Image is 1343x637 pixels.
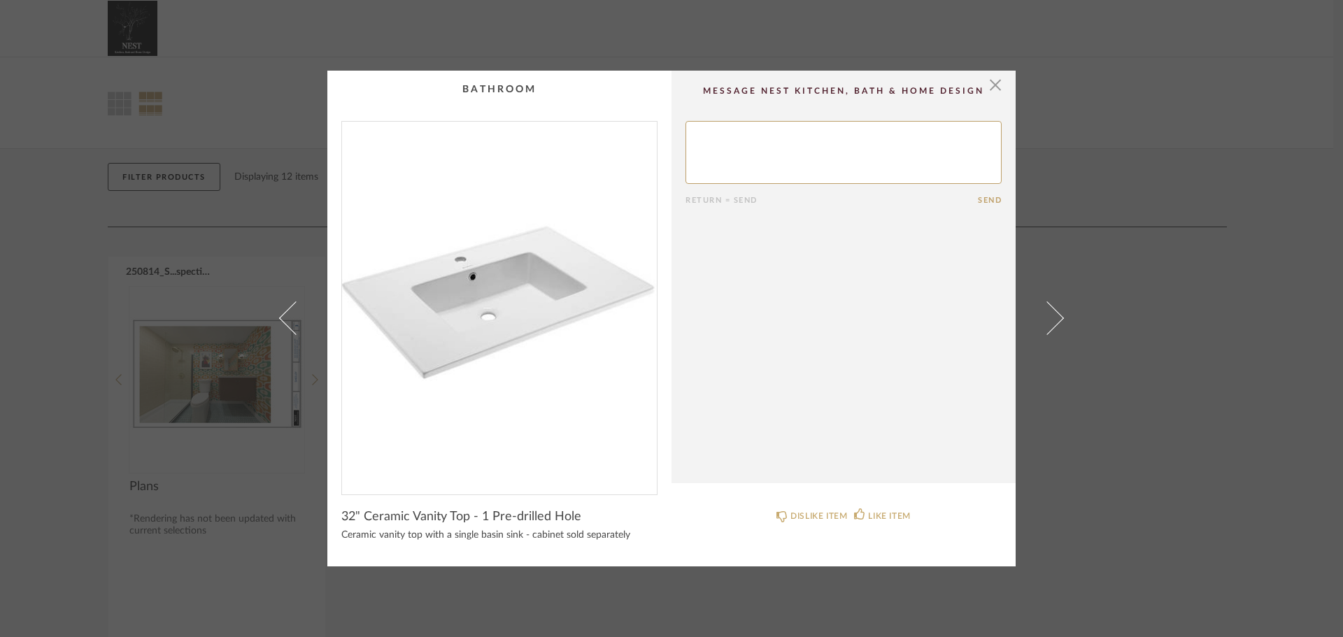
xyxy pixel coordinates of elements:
[981,71,1009,99] button: Close
[341,530,658,541] div: Ceramic vanity top with a single basin sink - cabinet sold separately
[868,509,910,523] div: LIKE ITEM
[342,122,657,483] img: 66e12654-ebd6-4cba-b34e-f36801ac4fc0_1000x1000.jpg
[341,509,581,524] span: 32" Ceramic Vanity Top - 1 Pre-drilled Hole
[790,509,847,523] div: DISLIKE ITEM
[342,122,657,483] div: 0
[685,196,978,205] div: Return = Send
[978,196,1002,205] button: Send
